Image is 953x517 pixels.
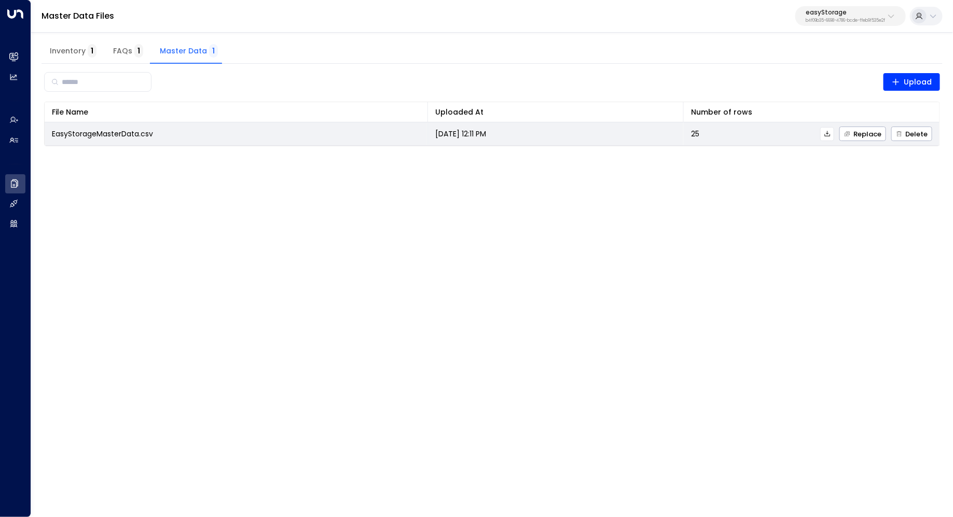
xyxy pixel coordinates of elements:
span: FAQs [113,47,143,56]
span: Replace [844,131,881,137]
span: Master Data [160,47,218,56]
div: Number of rows [691,106,932,118]
button: easyStorageb4f09b35-6698-4786-bcde-ffeb9f535e2f [795,6,906,26]
div: Number of rows [691,106,752,118]
button: Delete [891,127,932,141]
div: File Name [52,106,88,118]
p: [DATE] 12:11 PM [435,129,486,139]
div: Uploaded At [435,106,676,118]
span: 1 [209,44,218,58]
span: Upload [892,76,932,89]
button: Replace [839,127,886,141]
button: Upload [883,73,941,91]
span: 1 [88,44,96,58]
span: 1 [134,44,143,58]
span: Delete [896,131,928,137]
a: Master Data Files [42,10,114,22]
span: Inventory [50,47,96,56]
div: File Name [52,106,420,118]
div: Uploaded At [435,106,484,118]
p: easyStorage [806,9,885,16]
span: 25 [691,129,699,139]
span: EasyStorageMasterData.csv [52,129,153,139]
p: b4f09b35-6698-4786-bcde-ffeb9f535e2f [806,19,885,23]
